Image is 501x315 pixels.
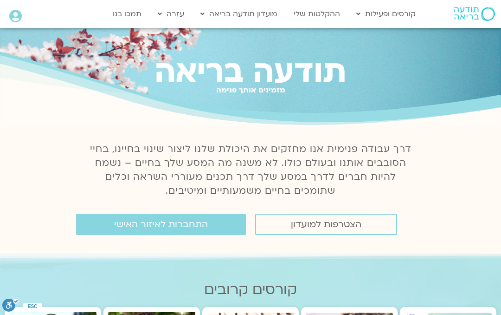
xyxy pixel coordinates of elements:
a: התחברות לאיזור האישי [76,214,246,235]
span: התחברות לאיזור האישי [114,219,208,230]
img: תודעה בריאה [454,7,495,21]
h2: קורסים קרובים [5,282,496,298]
a: עזרה [153,5,189,23]
a: הצטרפות למועדון [255,214,397,235]
a: תמכו בנו [108,5,146,23]
a: מועדון תודעה בריאה [196,5,282,23]
span: הצטרפות למועדון [291,219,361,230]
a: ההקלטות שלי [289,5,345,23]
p: דרך עבודה פנימית אנו מחזקים את היכולת שלנו ליצור שינוי בחיינו, בחיי הסובבים אותנו ובעולם כולו. לא... [84,142,417,198]
a: קורסים ופעילות [352,5,420,23]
